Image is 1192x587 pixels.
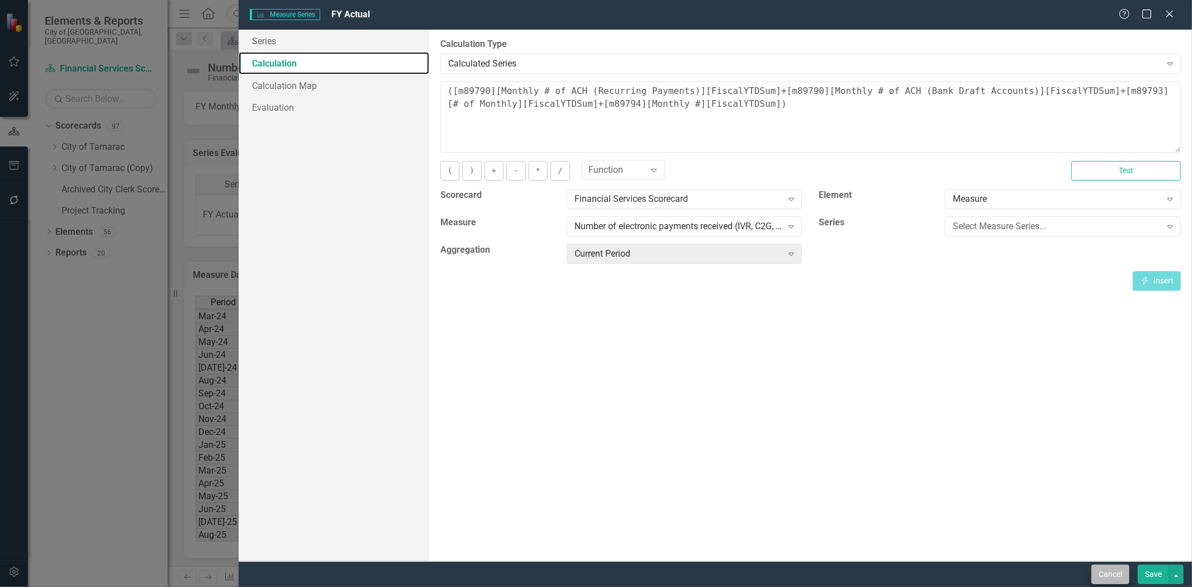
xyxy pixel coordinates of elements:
label: Scorecard [440,189,558,202]
label: Element [819,189,937,202]
textarea: ([m89790][Monthly # of ACH (Recurring Payments)][FiscalYTDSum]+[m89790][Monthly # of ACH (Bank Dr... [440,81,1181,153]
button: - [506,161,525,181]
div: Function [589,164,645,177]
div: Select Measure Series... [953,220,1161,233]
span: Measure Series [250,9,320,20]
div: Current Period [574,248,782,261]
button: + [485,161,504,181]
div: Calculated Series [448,57,1161,70]
button: Insert [1133,271,1181,291]
div: Financial Services Scorecard [574,193,782,206]
label: Measure [440,216,558,229]
button: ) [462,161,481,181]
a: Calculation Map [239,74,429,97]
button: Cancel [1091,565,1129,584]
button: Test [1071,161,1181,181]
label: Series [819,216,937,229]
a: Calculation [239,52,429,74]
button: / [550,161,569,181]
button: Save [1138,565,1169,584]
button: ( [440,161,459,181]
span: FY Actual [331,9,370,20]
label: Calculation Type [440,38,1181,51]
label: Aggregation [440,244,558,257]
a: Evaluation [239,96,429,119]
div: Number of electronic payments received (IVR, C2G, and ACH) Target 87,000 (Annual) [574,220,782,233]
div: Measure [953,193,1161,206]
a: Series [239,30,429,52]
